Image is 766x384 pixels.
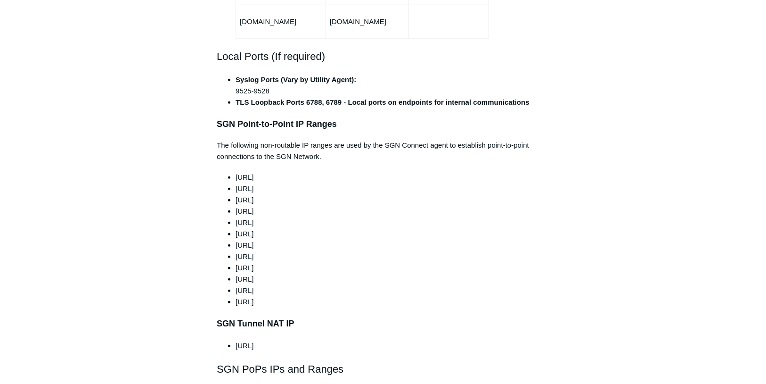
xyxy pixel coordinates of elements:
li: [URL] [236,340,549,351]
h2: SGN PoPs IPs and Ranges [217,361,549,377]
h3: SGN Point-to-Point IP Ranges [217,117,549,131]
strong: TLS Loopback Ports 6788, 6789 - Local ports on endpoints for internal communications [236,98,529,106]
h2: Local Ports (If required) [217,48,549,65]
h3: SGN Tunnel NAT IP [217,317,549,331]
strong: Syslog Ports (Vary by Utility Agent): [236,75,356,83]
span: [URL] [236,252,253,260]
span: [URL] [236,241,253,249]
p: The following non-routable IP ranges are used by the SGN Connect agent to establish point-to-poin... [217,140,549,162]
li: [URL] [236,183,549,194]
span: [URL] [236,264,253,272]
li: 9525-9528 [236,74,549,97]
li: [URL] [236,206,549,217]
li: [URL] [236,194,549,206]
span: [URL] [236,286,253,294]
p: [DOMAIN_NAME] [240,16,322,27]
span: [URL] [236,275,253,283]
p: [DOMAIN_NAME] [330,16,405,27]
li: [URL] [236,217,549,228]
li: [URL] [236,296,549,308]
span: [URL] [236,173,253,181]
li: [URL] [236,228,549,240]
